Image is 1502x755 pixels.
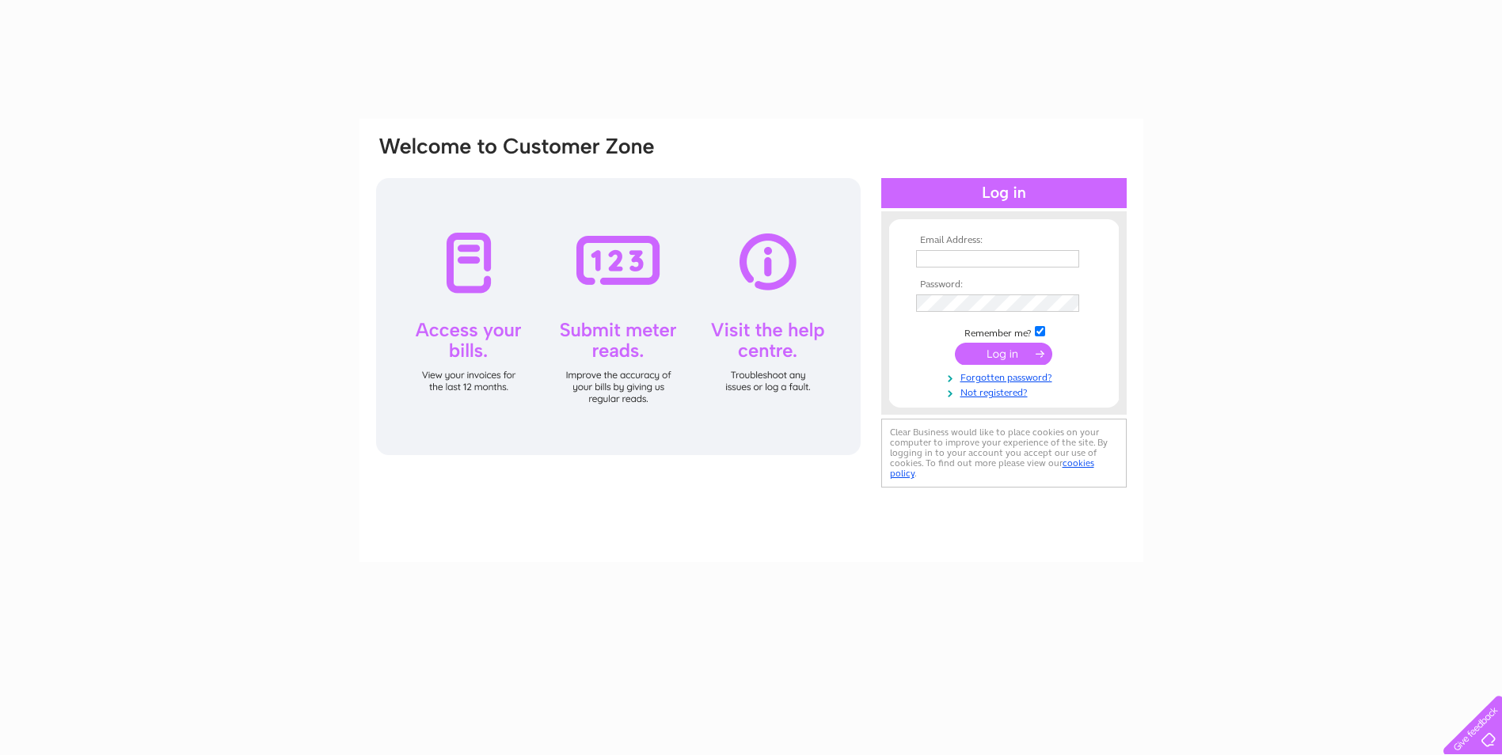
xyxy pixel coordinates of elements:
[890,457,1094,479] a: cookies policy
[916,369,1096,384] a: Forgotten password?
[912,324,1096,340] td: Remember me?
[955,343,1052,365] input: Submit
[912,235,1096,246] th: Email Address:
[916,384,1096,399] a: Not registered?
[881,419,1127,488] div: Clear Business would like to place cookies on your computer to improve your experience of the sit...
[912,279,1096,290] th: Password:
